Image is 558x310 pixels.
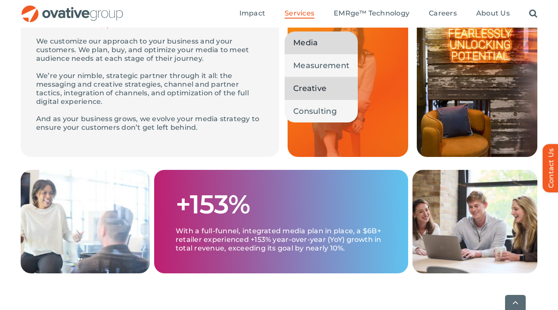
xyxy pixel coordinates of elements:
a: EMRge™ Technology [334,9,409,19]
p: We’re your nimble, strategic partner through it all: the messaging and creative strategies, chann... [36,72,263,106]
p: With a full-funnel, integrated media plan in place, a $6B+ retailer experienced +153% year-over-y... [176,218,387,253]
a: Consulting [285,100,358,122]
img: Media – Grid 2 [21,170,150,273]
a: OG_Full_horizontal_RGB [21,4,124,13]
img: Media – Grid 1 [417,6,537,157]
span: Media [293,37,318,49]
span: About Us [476,9,510,18]
a: Creative [285,77,358,100]
a: Impact [239,9,265,19]
a: Search [529,9,537,19]
a: Services [285,9,314,19]
span: Measurement [293,59,349,72]
h1: +153% [176,191,251,218]
a: Careers [429,9,457,19]
p: We customize our approach to your business and your customers. We plan, buy, and optimize your me... [36,37,263,63]
span: Careers [429,9,457,18]
span: Consulting [293,105,337,117]
span: EMRge™ Technology [334,9,409,18]
span: Impact [239,9,265,18]
a: About Us [476,9,510,19]
a: Media [285,31,358,54]
span: Creative [293,82,326,94]
p: And as your business grows, we evolve your media strategy to ensure your customers don’t get left... [36,115,263,132]
span: Services [285,9,314,18]
a: Measurement [285,54,358,77]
